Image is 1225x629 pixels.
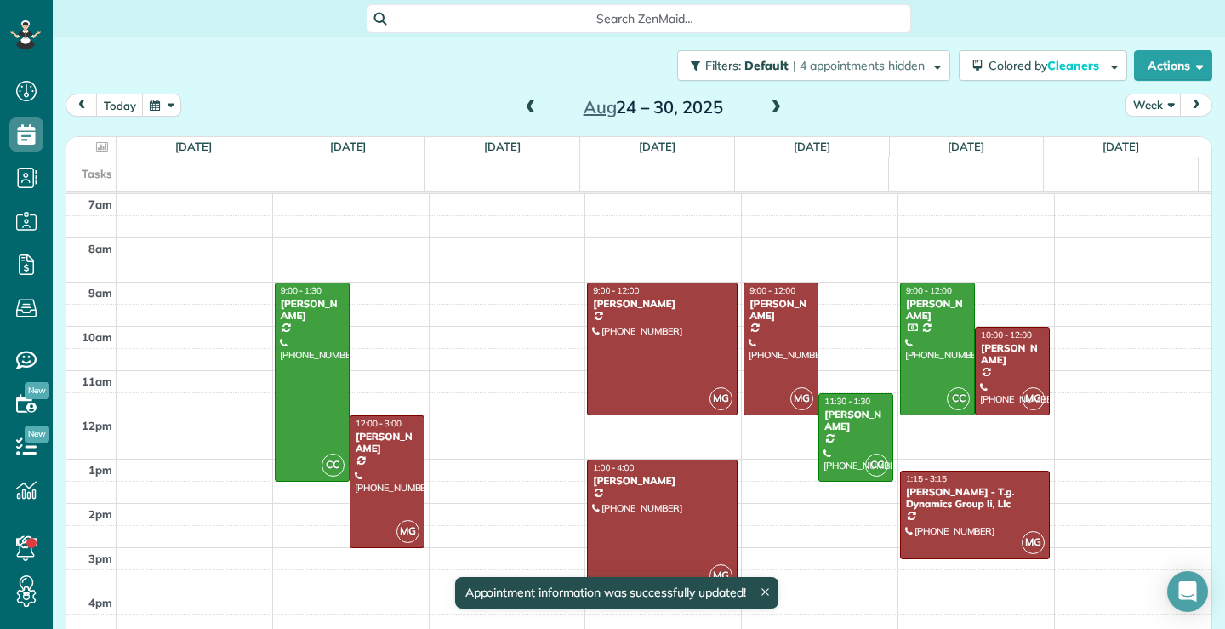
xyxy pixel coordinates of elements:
[175,140,212,153] a: [DATE]
[66,94,98,117] button: prev
[980,342,1045,367] div: [PERSON_NAME]
[454,577,778,609] div: Appointment information was successfully updated!
[906,473,947,484] span: 1:15 - 3:15
[592,475,732,487] div: [PERSON_NAME]
[592,298,732,310] div: [PERSON_NAME]
[744,58,789,73] span: Default
[793,58,925,73] span: | 4 appointments hidden
[905,298,970,323] div: [PERSON_NAME]
[790,387,813,410] span: MG
[794,140,830,153] a: [DATE]
[1125,94,1182,117] button: Week
[1047,58,1102,73] span: Cleaners
[749,298,813,323] div: [PERSON_NAME]
[25,382,49,399] span: New
[749,285,795,296] span: 9:00 - 12:00
[1167,571,1208,612] div: Open Intercom Messenger
[959,50,1127,81] button: Colored byCleaners
[330,140,367,153] a: [DATE]
[639,140,675,153] a: [DATE]
[547,98,760,117] h2: 24 – 30, 2025
[96,94,144,117] button: today
[989,58,1105,73] span: Colored by
[1180,94,1212,117] button: next
[981,329,1032,340] span: 10:00 - 12:00
[88,463,112,477] span: 1pm
[1022,531,1045,554] span: MG
[709,387,732,410] span: MG
[322,454,345,477] span: CC
[593,285,639,296] span: 9:00 - 12:00
[948,140,984,153] a: [DATE]
[905,486,1045,511] div: [PERSON_NAME] - T.g. Dynamics Group Ii, Llc
[88,197,112,211] span: 7am
[484,140,521,153] a: [DATE]
[1134,50,1212,81] button: Actions
[356,418,402,429] span: 12:00 - 3:00
[88,286,112,300] span: 9am
[823,409,888,433] div: [PERSON_NAME]
[396,520,419,543] span: MG
[25,426,49,443] span: New
[88,507,112,521] span: 2pm
[906,285,952,296] span: 9:00 - 12:00
[355,431,419,455] div: [PERSON_NAME]
[82,419,112,432] span: 12pm
[947,387,970,410] span: CC
[82,330,112,344] span: 10am
[281,285,322,296] span: 9:00 - 1:30
[280,298,345,323] div: [PERSON_NAME]
[82,167,112,180] span: Tasks
[1022,387,1045,410] span: MG
[82,375,112,388] span: 11am
[584,96,617,117] span: Aug
[88,596,112,609] span: 4pm
[824,396,870,407] span: 11:30 - 1:30
[88,552,112,565] span: 3pm
[865,454,888,477] span: CC
[677,50,950,81] button: Filters: Default | 4 appointments hidden
[593,462,634,473] span: 1:00 - 4:00
[669,50,950,81] a: Filters: Default | 4 appointments hidden
[709,564,732,587] span: MG
[1102,140,1139,153] a: [DATE]
[705,58,741,73] span: Filters:
[88,242,112,255] span: 8am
